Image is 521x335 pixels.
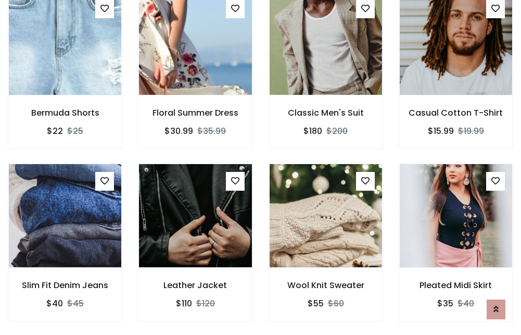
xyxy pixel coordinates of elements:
del: $60 [328,297,344,309]
h6: Bermuda Shorts [8,108,122,118]
h6: Floral Summer Dress [138,108,252,118]
del: $200 [326,125,348,137]
del: $120 [196,297,215,309]
del: $19.99 [458,125,484,137]
del: $35.99 [197,125,226,137]
h6: Classic Men's Suit [269,108,383,118]
h6: $110 [176,299,192,308]
h6: Casual Cotton T-Shirt [399,108,513,118]
h6: Slim Fit Denim Jeans [8,280,122,290]
h6: Leather Jacket [138,280,252,290]
h6: $40 [46,299,63,308]
del: $40 [458,297,474,309]
h6: Pleated Midi Skirt [399,280,513,290]
h6: $22 [47,126,63,136]
h6: $180 [303,126,322,136]
del: $25 [67,125,83,137]
h6: Wool Knit Sweater [269,280,383,290]
h6: $30.99 [164,126,193,136]
h6: $55 [308,299,324,308]
h6: $15.99 [428,126,454,136]
del: $45 [67,297,84,309]
h6: $35 [437,299,453,308]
